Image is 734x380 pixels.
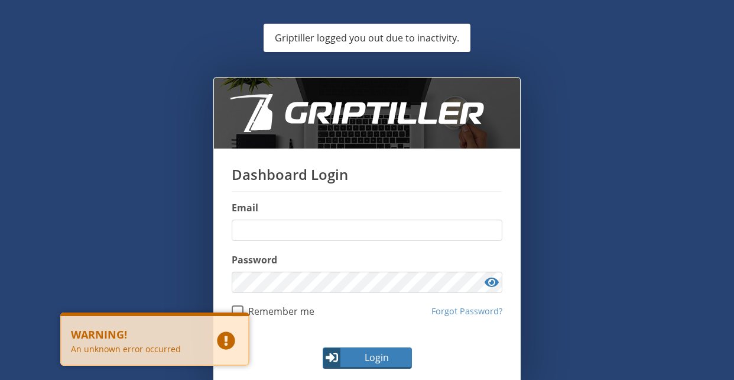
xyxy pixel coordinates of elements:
span: Remember me [243,305,314,317]
h1: Dashboard Login [232,166,502,192]
b: Warning! [71,327,196,343]
a: Forgot Password? [431,305,502,318]
div: Griptiller logged you out due to inactivity. [265,26,469,50]
label: Email [232,201,502,215]
button: Login [323,347,412,369]
div: An unknown error occurred [71,343,196,355]
span: Login [342,350,411,365]
label: Password [232,253,502,267]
